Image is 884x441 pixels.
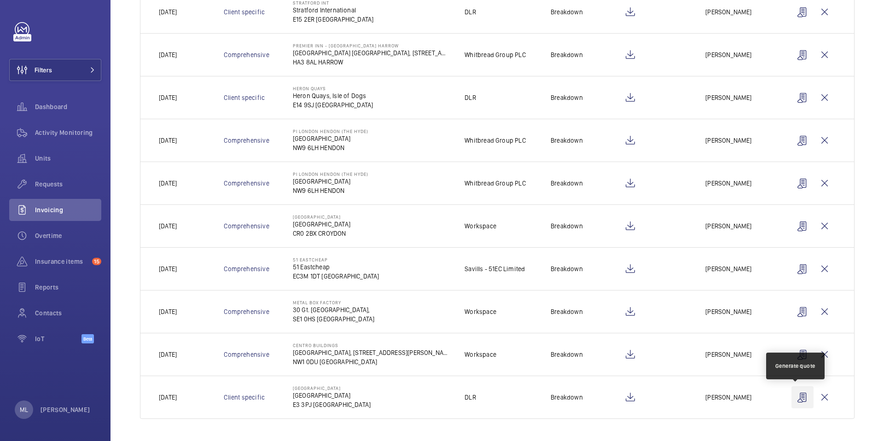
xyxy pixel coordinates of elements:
[705,7,751,17] p: [PERSON_NAME]
[293,400,371,409] p: E3 3PJ [GEOGRAPHIC_DATA]
[465,136,525,145] p: Whitbread Group PLC
[465,93,476,102] p: DLR
[20,405,28,414] p: ML
[35,65,52,75] span: Filters
[224,180,269,187] a: Comprehensive
[159,307,177,316] p: [DATE]
[159,179,177,188] p: [DATE]
[293,229,350,238] p: CR0 2BX CROYDON
[9,59,101,81] button: Filters
[293,177,368,186] p: [GEOGRAPHIC_DATA]
[293,15,374,24] p: E15 2ER [GEOGRAPHIC_DATA]
[551,93,583,102] p: Breakdown
[551,179,583,188] p: Breakdown
[293,6,374,15] p: Stratford International
[465,50,525,59] p: Whitbread Group PLC
[224,394,265,401] a: Client specific
[159,221,177,231] p: [DATE]
[293,91,373,100] p: Heron Quays, Isle of Dogs
[293,86,373,91] p: Heron Quays
[775,362,815,370] div: Generate quote
[35,231,101,240] span: Overtime
[705,93,751,102] p: [PERSON_NAME]
[705,50,751,59] p: [PERSON_NAME]
[551,307,583,316] p: Breakdown
[159,136,177,145] p: [DATE]
[705,393,751,402] p: [PERSON_NAME]
[293,257,379,262] p: 51 Eastcheap
[293,43,450,48] p: Premier Inn - [GEOGRAPHIC_DATA] Harrow
[705,136,751,145] p: [PERSON_NAME]
[92,258,101,265] span: 15
[224,308,269,315] a: Comprehensive
[159,264,177,273] p: [DATE]
[293,314,375,324] p: SE1 0HS [GEOGRAPHIC_DATA]
[293,48,450,58] p: [GEOGRAPHIC_DATA] [GEOGRAPHIC_DATA], [STREET_ADDRESS]
[465,221,496,231] p: Workspace
[465,350,496,359] p: Workspace
[293,305,375,314] p: 30 Gt. [GEOGRAPHIC_DATA],
[224,351,269,358] a: Comprehensive
[293,214,350,220] p: [GEOGRAPHIC_DATA]
[159,350,177,359] p: [DATE]
[35,334,81,343] span: IoT
[35,154,101,163] span: Units
[35,257,88,266] span: Insurance items
[35,283,101,292] span: Reports
[35,180,101,189] span: Requests
[293,143,368,152] p: NW9 6LH HENDON
[293,220,350,229] p: [GEOGRAPHIC_DATA]
[293,342,450,348] p: Centro Buildings
[224,265,269,273] a: Comprehensive
[705,307,751,316] p: [PERSON_NAME]
[293,134,368,143] p: [GEOGRAPHIC_DATA]
[224,8,265,16] a: Client specific
[551,50,583,59] p: Breakdown
[293,186,368,195] p: NW9 6LH HENDON
[293,272,379,281] p: EC3M 1DT [GEOGRAPHIC_DATA]
[159,7,177,17] p: [DATE]
[551,350,583,359] p: Breakdown
[465,264,525,273] p: Savills - 51EC Limited
[293,100,373,110] p: E14 9SJ [GEOGRAPHIC_DATA]
[551,136,583,145] p: Breakdown
[465,393,476,402] p: DLR
[35,102,101,111] span: Dashboard
[293,385,371,391] p: [GEOGRAPHIC_DATA]
[293,391,371,400] p: [GEOGRAPHIC_DATA]
[465,7,476,17] p: DLR
[35,128,101,137] span: Activity Monitoring
[551,264,583,273] p: Breakdown
[705,264,751,273] p: [PERSON_NAME]
[293,357,450,366] p: NW1 0DU [GEOGRAPHIC_DATA]
[293,300,375,305] p: Metal Box Factory
[551,221,583,231] p: Breakdown
[551,393,583,402] p: Breakdown
[465,307,496,316] p: Workspace
[35,205,101,215] span: Invoicing
[705,221,751,231] p: [PERSON_NAME]
[705,350,751,359] p: [PERSON_NAME]
[293,128,368,134] p: PI London Hendon (The Hyde)
[224,94,265,101] a: Client specific
[81,334,94,343] span: Beta
[705,179,751,188] p: [PERSON_NAME]
[293,171,368,177] p: PI London Hendon (The Hyde)
[465,179,525,188] p: Whitbread Group PLC
[293,58,450,67] p: HA3 8AL HARROW
[159,93,177,102] p: [DATE]
[293,348,450,357] p: [GEOGRAPHIC_DATA], [STREET_ADDRESS][PERSON_NAME]
[159,50,177,59] p: [DATE]
[224,51,269,58] a: Comprehensive
[551,7,583,17] p: Breakdown
[35,308,101,318] span: Contacts
[41,405,90,414] p: [PERSON_NAME]
[159,393,177,402] p: [DATE]
[224,137,269,144] a: Comprehensive
[224,222,269,230] a: Comprehensive
[293,262,379,272] p: 51 Eastcheap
